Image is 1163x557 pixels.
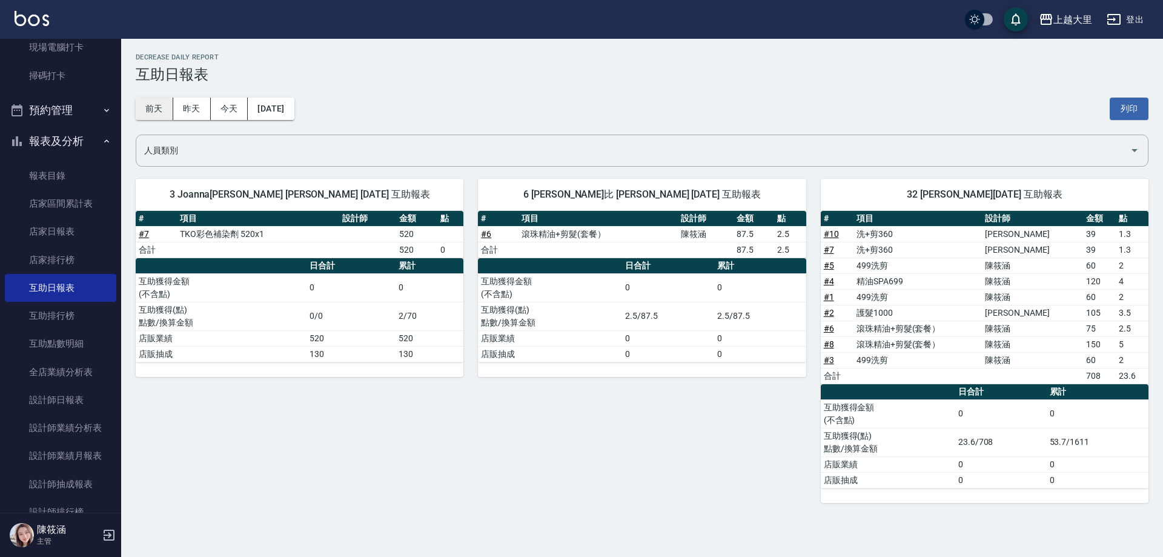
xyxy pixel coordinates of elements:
td: 0 [622,273,714,302]
td: 2.5/87.5 [714,302,806,330]
td: 520 [396,226,437,242]
td: 陳筱涵 [982,336,1082,352]
a: 設計師業績月報表 [5,442,116,470]
td: 0 [396,273,464,302]
td: 互助獲得(點) 點數/換算金額 [478,302,622,330]
table: a dense table [478,258,806,362]
td: 4 [1116,273,1148,289]
th: 日合計 [306,258,396,274]
td: 0 [1047,399,1148,428]
td: 105 [1083,305,1116,321]
table: a dense table [478,211,806,258]
td: 0 [714,330,806,346]
td: 2.5/87.5 [622,302,714,330]
button: 上越大里 [1034,7,1097,32]
a: #8 [824,339,834,349]
td: 87.5 [734,242,774,258]
td: 23.6 [1116,368,1148,384]
a: #7 [139,229,149,239]
button: 昨天 [173,98,211,120]
td: 2.5 [774,226,806,242]
td: 精油SPA699 [853,273,982,289]
a: 互助點數明細 [5,330,116,358]
button: Open [1125,141,1144,160]
table: a dense table [821,211,1148,384]
td: 洗+剪360 [853,242,982,258]
th: 項目 [853,211,982,227]
th: 日合計 [622,258,714,274]
table: a dense table [821,384,1148,489]
td: [PERSON_NAME] [982,226,1082,242]
td: 130 [306,346,396,362]
th: 累計 [1047,384,1148,400]
td: 滾珠精油+剪髮(套餐） [853,336,982,352]
a: 全店業績分析表 [5,358,116,386]
td: 陳筱涵 [678,226,734,242]
td: 499洗剪 [853,289,982,305]
a: 設計師排行榜 [5,498,116,526]
a: 店家日報表 [5,218,116,245]
td: 1.3 [1116,226,1148,242]
td: 520 [306,330,396,346]
td: 店販抽成 [478,346,622,362]
td: 520 [396,330,464,346]
td: 75 [1083,321,1116,336]
th: # [136,211,177,227]
td: 陳筱涵 [982,273,1082,289]
a: #7 [824,245,834,255]
td: 0 [1047,456,1148,472]
td: 0/0 [306,302,396,330]
a: #3 [824,355,834,365]
td: 陳筱涵 [982,258,1082,273]
th: 設計師 [678,211,734,227]
td: 滾珠精油+剪髮(套餐） [853,321,982,336]
table: a dense table [136,258,463,362]
td: 店販業績 [821,456,955,472]
td: 2 [1116,289,1148,305]
h3: 互助日報表 [136,66,1148,83]
td: 150 [1083,336,1116,352]
th: 點 [1116,211,1148,227]
td: [PERSON_NAME] [982,242,1082,258]
button: 今天 [211,98,248,120]
td: 2.5 [1116,321,1148,336]
span: 3 Joanna[PERSON_NAME] [PERSON_NAME] [DATE] 互助報表 [150,188,449,201]
a: #6 [481,229,491,239]
td: 0 [622,346,714,362]
td: 0 [622,330,714,346]
button: 報表及分析 [5,125,116,157]
button: 列印 [1110,98,1148,120]
td: 0 [714,273,806,302]
a: 設計師日報表 [5,386,116,414]
td: 店販抽成 [136,346,306,362]
button: 登出 [1102,8,1148,31]
td: 39 [1083,226,1116,242]
a: 報表目錄 [5,162,116,190]
td: 23.6/708 [955,428,1047,456]
span: 6 [PERSON_NAME]比 [PERSON_NAME] [DATE] 互助報表 [492,188,791,201]
td: 互助獲得金額 (不含點) [821,399,955,428]
a: 店家排行榜 [5,246,116,274]
a: #2 [824,308,834,318]
td: 陳筱涵 [982,289,1082,305]
td: 0 [306,273,396,302]
td: 2 [1116,258,1148,273]
button: 前天 [136,98,173,120]
a: #10 [824,229,839,239]
td: 120 [1083,273,1116,289]
th: 累計 [714,258,806,274]
th: 點 [774,211,806,227]
td: 5 [1116,336,1148,352]
a: 掃碼打卡 [5,62,116,90]
td: 合計 [136,242,177,258]
td: 520 [396,242,437,258]
a: 設計師業績分析表 [5,414,116,442]
th: 累計 [396,258,464,274]
td: 39 [1083,242,1116,258]
td: 87.5 [734,226,774,242]
td: 53.7/1611 [1047,428,1148,456]
th: # [821,211,853,227]
a: 互助日報表 [5,274,116,302]
td: 0 [1047,472,1148,488]
td: 0 [955,456,1047,472]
